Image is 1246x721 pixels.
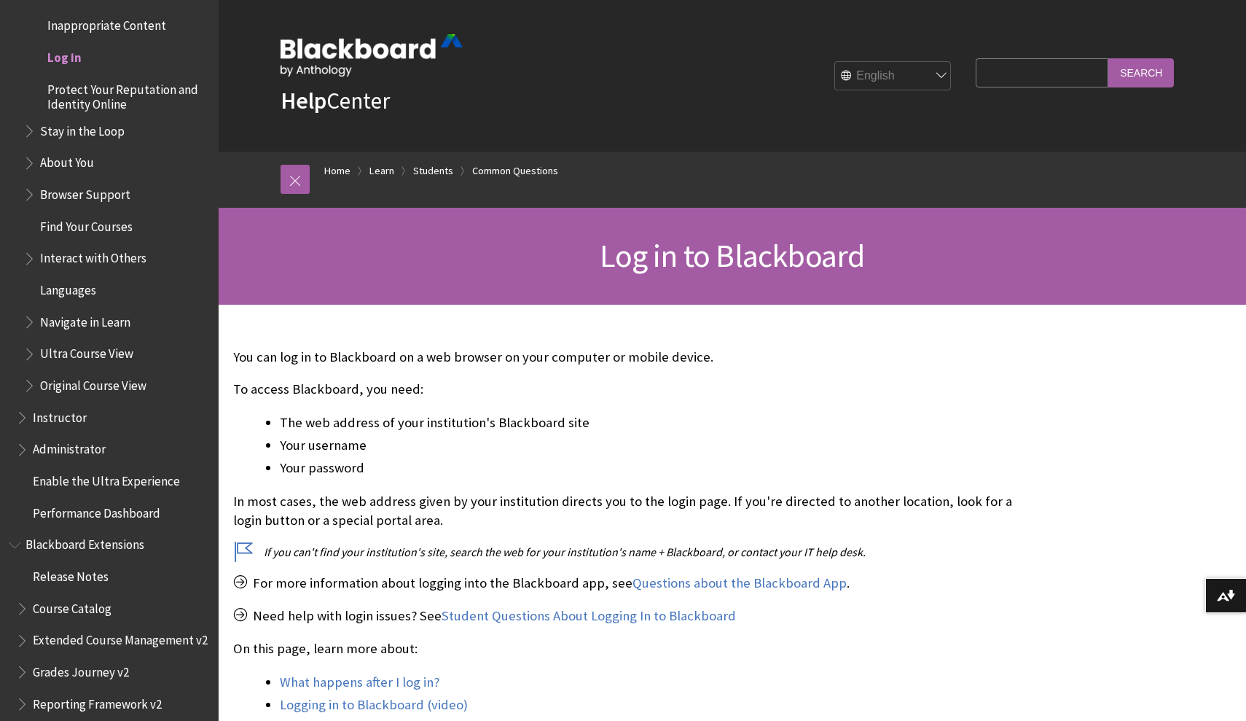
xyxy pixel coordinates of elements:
[233,574,1016,593] p: For more information about logging into the Blackboard app, see .
[26,533,144,553] span: Blackboard Extensions
[442,607,736,624] span: Student Questions About Logging In to Blackboard
[40,310,130,330] span: Navigate in Learn
[33,437,106,457] span: Administrator
[40,278,96,297] span: Languages
[280,435,1016,456] li: Your username
[280,696,468,714] a: Logging in to Blackboard (video)
[280,674,439,691] a: What happens after I log in?
[472,162,558,180] a: Common Questions
[280,413,1016,433] li: The web address of your institution's Blackboard site
[632,574,847,592] a: Questions about the Blackboard App
[835,62,952,91] select: Site Language Selector
[233,639,1016,658] p: On this page, learn more about:
[280,458,1016,478] li: Your password
[1108,58,1174,87] input: Search
[33,405,87,425] span: Instructor
[47,45,82,65] span: Log in
[40,246,146,266] span: Interact with Others
[40,373,146,393] span: Original Course View
[33,469,180,488] span: Enable the Ultra Experience
[233,492,1016,530] p: In most cases, the web address given by your institution directs you to the login page. If you're...
[40,119,125,139] span: Stay in the Loop
[233,348,1016,367] p: You can log in to Blackboard on a web browser on your computer or mobile device.
[47,14,166,34] span: Inappropriate Content
[47,77,208,112] span: Protect Your Reputation and Identity Online
[33,628,208,648] span: Extended Course Management v2
[369,162,394,180] a: Learn
[33,501,160,521] span: Performance Dashboard
[233,380,1016,399] p: To access Blackboard, you need:
[33,692,162,712] span: Reporting Framework v2
[413,162,453,180] a: Students
[281,34,463,77] img: Blackboard by Anthology
[600,235,864,276] span: Log in to Blackboard
[40,182,130,202] span: Browser Support
[233,544,1016,560] p: If you can't find your institution's site, search the web for your institution's name + Blackboar...
[324,162,350,180] a: Home
[33,564,109,584] span: Release Notes
[40,342,133,362] span: Ultra Course View
[233,607,1016,625] p: Need help with login issues? See
[40,151,94,171] span: About You
[281,86,390,115] a: HelpCenter
[442,607,736,625] a: Student Questions About Logging In to Blackboard
[40,214,133,234] span: Find Your Courses
[33,660,129,679] span: Grades Journey v2
[281,86,326,115] strong: Help
[33,596,111,616] span: Course Catalog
